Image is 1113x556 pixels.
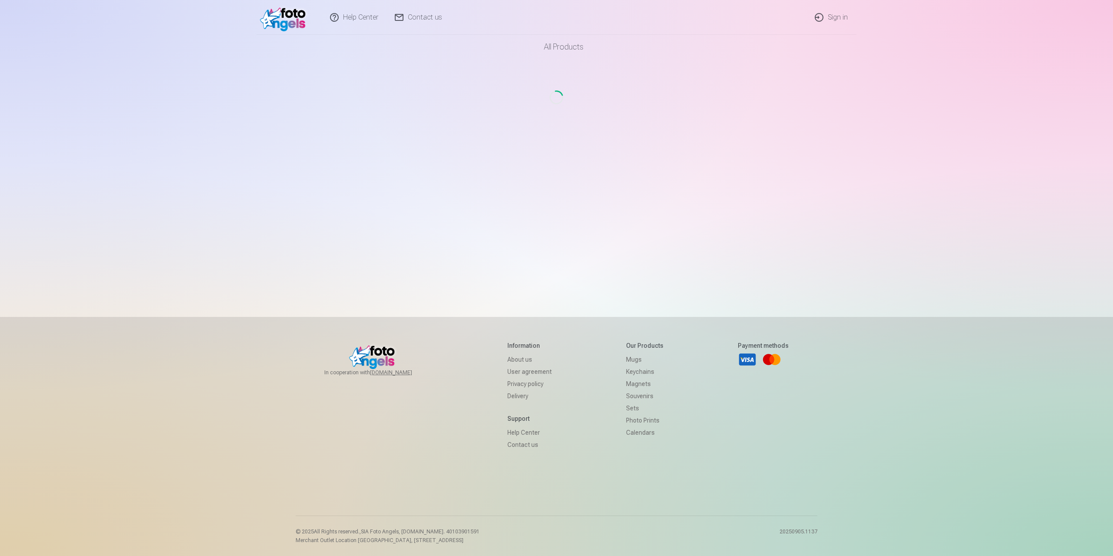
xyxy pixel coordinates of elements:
[507,414,552,423] h5: Support
[626,378,663,390] a: Magnets
[260,3,310,31] img: /v1
[507,378,552,390] a: Privacy policy
[507,353,552,366] a: About us
[507,341,552,350] h5: Information
[507,426,552,439] a: Help Center
[520,35,594,59] a: All products
[738,350,757,369] a: Visa
[762,350,781,369] a: Mastercard
[296,537,480,544] p: Merchant Outlet Location [GEOGRAPHIC_DATA], [STREET_ADDRESS]
[780,528,817,544] p: 20250905.1137
[296,528,480,535] p: © 2025 All Rights reserved. ,
[507,439,552,451] a: Contact us
[626,414,663,426] a: Photo prints
[507,390,552,402] a: Delivery
[361,529,480,535] span: SIA Foto Angels, [DOMAIN_NAME]. 40103901591
[738,341,789,350] h5: Payment methods
[626,341,663,350] h5: Our products
[626,390,663,402] a: Souvenirs
[626,353,663,366] a: Mugs
[626,402,663,414] a: Sets
[626,366,663,378] a: Keychains
[370,369,433,376] a: [DOMAIN_NAME]
[324,369,433,376] span: In cooperation with
[626,426,663,439] a: Calendars
[507,366,552,378] a: User agreement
